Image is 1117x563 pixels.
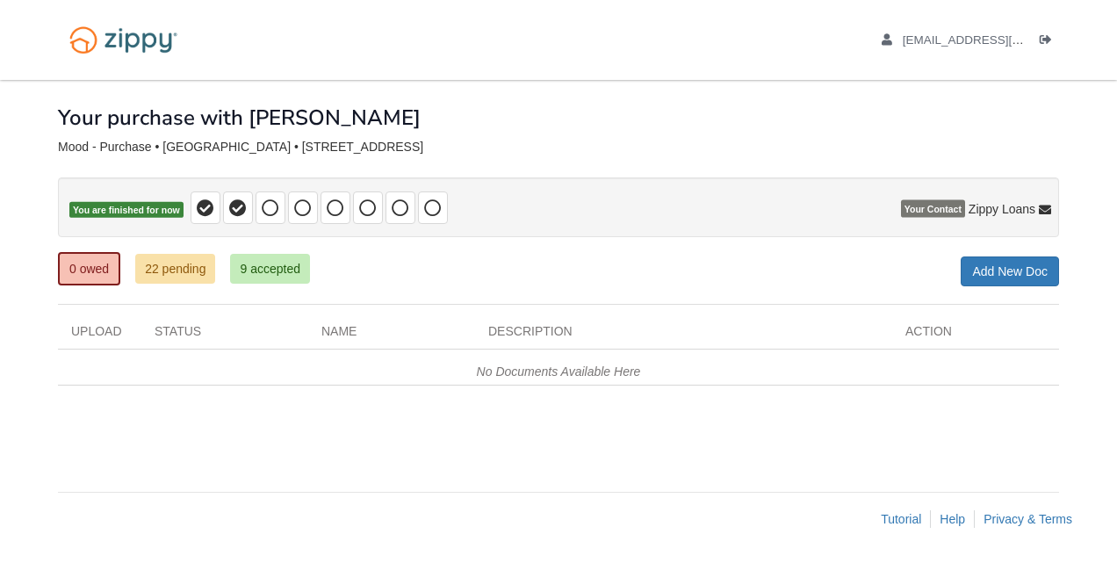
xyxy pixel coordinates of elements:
span: Your Contact [901,200,965,218]
h1: Your purchase with [PERSON_NAME] [58,106,421,129]
a: 0 owed [58,252,120,285]
em: No Documents Available Here [477,365,641,379]
a: Privacy & Terms [984,512,1072,526]
img: Logo [58,18,189,62]
a: 22 pending [135,254,215,284]
span: advocatemel@gmail.com [903,33,1104,47]
div: Description [475,322,892,349]
a: Help [940,512,965,526]
div: Name [308,322,475,349]
a: 9 accepted [230,254,310,284]
div: Action [892,322,1059,349]
span: Zippy Loans [969,200,1035,218]
a: Log out [1040,33,1059,51]
a: Tutorial [881,512,921,526]
div: Mood - Purchase • [GEOGRAPHIC_DATA] • [STREET_ADDRESS] [58,140,1059,155]
div: Status [141,322,308,349]
div: Upload [58,322,141,349]
span: You are finished for now [69,202,184,219]
a: edit profile [882,33,1104,51]
a: Add New Doc [961,256,1059,286]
